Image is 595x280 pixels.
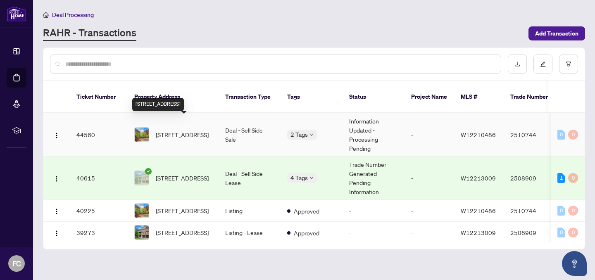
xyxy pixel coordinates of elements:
img: logo [7,6,26,21]
th: Trade Number [504,81,562,113]
td: 44560 [70,113,128,157]
button: Logo [50,171,63,185]
th: Transaction Type [219,81,281,113]
img: thumbnail-img [135,204,149,218]
td: - [405,157,454,200]
td: 39273 [70,222,128,244]
button: Open asap [562,251,587,276]
div: [STREET_ADDRESS] [132,98,184,111]
th: Property Address [128,81,219,113]
td: - [405,222,454,244]
div: 0 [568,228,578,237]
td: Listing - Lease [219,222,281,244]
td: 2510744 [504,200,562,222]
td: 40615 [70,157,128,200]
span: 2 Tags [290,130,308,139]
span: W12213009 [461,174,496,182]
span: [STREET_ADDRESS] [156,206,209,215]
td: 2510744 [504,113,562,157]
button: Logo [50,226,63,239]
span: [STREET_ADDRESS] [156,130,209,139]
div: 1 [557,173,565,183]
img: Logo [53,176,60,182]
th: Tags [281,81,343,113]
th: Project Name [405,81,454,113]
span: [STREET_ADDRESS] [156,173,209,183]
span: 4 Tags [290,173,308,183]
span: down [309,133,314,137]
div: 0 [568,173,578,183]
button: Logo [50,128,63,141]
img: Logo [53,208,60,215]
img: Logo [53,230,60,237]
span: [STREET_ADDRESS] [156,228,209,237]
div: 0 [557,130,565,140]
td: Listing [219,200,281,222]
span: Deal Processing [52,11,94,19]
button: filter [559,55,578,74]
td: 2508909 [504,222,562,244]
th: Status [343,81,405,113]
span: W12210486 [461,131,496,138]
span: filter [566,61,571,67]
img: Logo [53,132,60,139]
th: MLS # [454,81,504,113]
img: thumbnail-img [135,225,149,240]
td: Information Updated - Processing Pending [343,113,405,157]
span: Approved [294,228,319,237]
span: check-circle [145,168,152,175]
button: download [508,55,527,74]
td: - [343,200,405,222]
td: Deal - Sell Side Lease [219,157,281,200]
button: Logo [50,204,63,217]
img: thumbnail-img [135,128,149,142]
button: edit [533,55,552,74]
td: Trade Number Generated - Pending Information [343,157,405,200]
div: 0 [557,206,565,216]
span: W12210486 [461,207,496,214]
button: Add Transaction [528,26,585,40]
td: Deal - Sell Side Sale [219,113,281,157]
div: 0 [568,130,578,140]
span: Approved [294,206,319,216]
td: 40225 [70,200,128,222]
td: - [405,113,454,157]
span: Add Transaction [535,27,578,40]
td: - [405,200,454,222]
td: 2508909 [504,157,562,200]
div: 0 [557,228,565,237]
span: W12213009 [461,229,496,236]
td: - [343,222,405,244]
span: down [309,176,314,180]
span: download [514,61,520,67]
span: home [43,12,49,18]
div: 0 [568,206,578,216]
a: RAHR - Transactions [43,26,136,41]
span: FC [12,258,21,269]
span: edit [540,61,546,67]
th: Ticket Number [70,81,128,113]
img: thumbnail-img [135,171,149,185]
